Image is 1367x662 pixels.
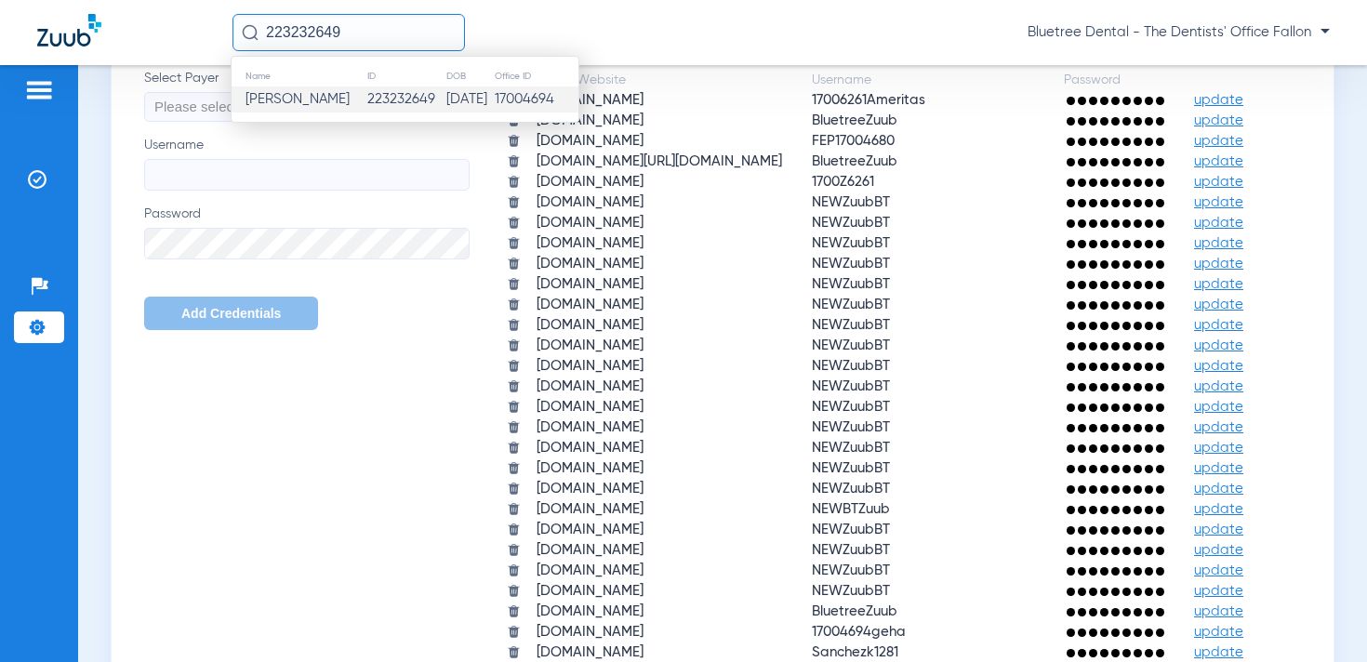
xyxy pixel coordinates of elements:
iframe: Chat Widget [1274,573,1367,662]
span: NEWZuubBT [812,441,890,455]
img: trash.svg [507,584,521,598]
img: trash.svg [507,461,521,475]
td: [DOMAIN_NAME] [523,193,796,212]
span: update [1194,277,1243,291]
span: NEWZuubBT [812,257,890,271]
td: [DOMAIN_NAME] [523,541,796,560]
img: trash.svg [507,400,521,414]
td: [DOMAIN_NAME] [523,112,796,130]
img: trash.svg [507,318,521,332]
td: [DOMAIN_NAME] [523,459,796,478]
span: NEWZuubBT [812,236,890,250]
span: update [1194,195,1243,209]
td: [DOMAIN_NAME][URL][DOMAIN_NAME] [523,152,796,171]
span: update [1194,216,1243,230]
img: trash.svg [507,625,521,639]
span: update [1194,584,1243,598]
td: [DOMAIN_NAME] [523,377,796,396]
img: trash.svg [507,298,521,311]
td: [DOMAIN_NAME] [523,337,796,355]
img: trash.svg [507,216,521,230]
span: update [1194,154,1243,168]
img: trash.svg [507,277,521,291]
img: trash.svg [507,604,521,618]
span: FEP17004680 [812,134,895,148]
span: update [1194,359,1243,373]
label: Password [144,205,470,259]
span: Sanchezk1281 [812,645,898,659]
span: NEWZuubBT [812,461,890,475]
span: update [1194,625,1243,639]
span: update [1194,318,1243,332]
span: NEWZuubBT [812,584,890,598]
td: [DOMAIN_NAME] [523,623,796,642]
input: Password [144,228,470,259]
td: [DOMAIN_NAME] [523,500,796,519]
th: DOB [445,66,494,86]
img: trash.svg [507,154,521,168]
img: trash.svg [507,338,521,352]
img: trash.svg [507,645,521,659]
td: [DOMAIN_NAME] [523,562,796,580]
td: [DOMAIN_NAME] [523,296,796,314]
td: [DOMAIN_NAME] [523,275,796,294]
span: NEWZuubBT [812,195,890,209]
span: NEWZuubBT [812,318,890,332]
img: trash.svg [507,195,521,209]
td: Payer/Website [523,71,796,89]
td: [DOMAIN_NAME] [523,234,796,253]
img: trash.svg [507,257,521,271]
button: Add Credentials [144,297,318,330]
span: Please select [154,99,237,114]
th: ID [366,66,445,86]
td: [DOMAIN_NAME] [523,398,796,417]
th: Office ID [494,66,578,86]
td: [DOMAIN_NAME] [523,214,796,232]
span: NEWZuubBT [812,379,890,393]
td: 17004694 [494,86,578,113]
td: [DOMAIN_NAME] [523,357,796,376]
img: trash.svg [507,236,521,250]
span: NEWZuubBT [812,563,890,577]
img: trash.svg [507,482,521,496]
img: trash.svg [507,502,521,516]
span: update [1194,441,1243,455]
img: Search Icon [242,24,259,41]
span: Add Credentials [181,306,281,321]
span: update [1194,338,1243,352]
span: BluetreeZuub [812,113,897,127]
span: NEWZuubBT [812,277,890,291]
td: Username [798,71,1048,89]
label: Username [144,136,470,191]
span: BluetreeZuub [812,604,897,618]
td: [DOMAIN_NAME] [523,480,796,498]
span: update [1194,257,1243,271]
span: update [1194,93,1243,107]
span: update [1194,604,1243,618]
img: trash.svg [507,134,521,148]
td: [DOMAIN_NAME] [523,418,796,437]
img: trash.svg [507,523,521,536]
span: [PERSON_NAME] [246,92,350,106]
span: update [1194,113,1243,127]
span: NEWZuubBT [812,216,890,230]
span: NEWBTZuub [812,502,890,516]
span: update [1194,379,1243,393]
span: BluetreeZuub [812,154,897,168]
td: [DATE] [445,86,494,113]
span: NEWZuubBT [812,359,890,373]
th: Name [232,66,366,86]
span: update [1194,645,1243,659]
input: Username [144,159,470,191]
span: NEWZuubBT [812,298,890,311]
td: [DOMAIN_NAME] [523,582,796,601]
span: update [1194,543,1243,557]
td: [DOMAIN_NAME] [523,316,796,335]
td: 223232649 [366,86,445,113]
img: trash.svg [507,379,521,393]
img: trash.svg [507,441,521,455]
img: trash.svg [507,543,521,557]
span: update [1194,502,1243,516]
span: update [1194,298,1243,311]
img: trash.svg [507,359,521,373]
